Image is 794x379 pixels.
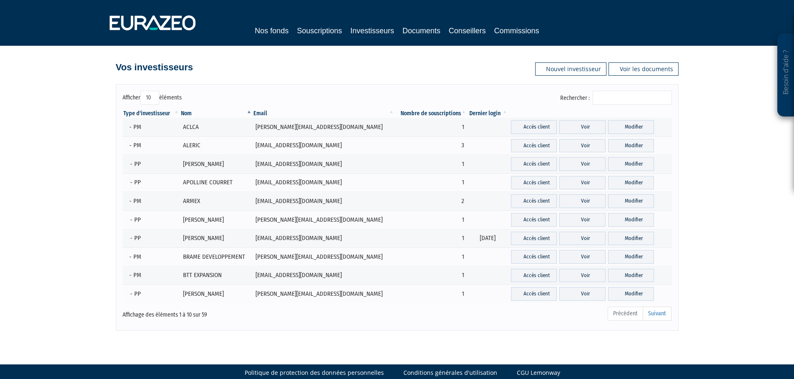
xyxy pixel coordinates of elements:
td: [PERSON_NAME][EMAIL_ADDRESS][DOMAIN_NAME] [253,248,395,266]
th: Nom : activer pour trier la colonne par ordre d&eacute;croissant [180,109,253,118]
td: [EMAIL_ADDRESS][DOMAIN_NAME] [253,229,395,248]
th: Type d'investisseur : activer pour trier la colonne par ordre croissant [123,109,180,118]
td: 1 [395,155,467,173]
a: Voir [559,176,606,190]
td: BRAME DEVELOPPEMENT [180,248,253,266]
td: - PP [123,229,180,248]
a: Modifier [608,139,654,153]
label: Rechercher : [560,91,672,105]
td: 1 [395,266,467,285]
a: Voir [559,250,606,264]
p: Besoin d'aide ? [781,38,791,113]
td: [EMAIL_ADDRESS][DOMAIN_NAME] [253,173,395,192]
h4: Vos investisseurs [116,62,193,72]
td: [EMAIL_ADDRESS][DOMAIN_NAME] [253,192,395,211]
th: Nombre de souscriptions : activer pour trier la colonne par ordre croissant [395,109,467,118]
td: [EMAIL_ADDRESS][DOMAIN_NAME] [253,136,395,155]
a: Accès client [511,139,557,153]
td: - PP [123,173,180,192]
td: - PP [123,211,180,229]
a: Modifier [608,157,654,171]
th: &nbsp; [508,109,672,118]
a: Modifier [608,194,654,208]
a: Accès client [511,120,557,134]
td: 1 [395,285,467,303]
a: CGU Lemonway [517,369,560,377]
a: Nouvel investisseur [535,62,606,76]
a: Voir [559,213,606,227]
a: Accès client [511,213,557,227]
a: Voir [559,287,606,301]
a: Modifier [608,269,654,282]
a: Modifier [608,250,654,264]
td: 1 [395,118,467,136]
a: Commissions [494,25,539,37]
td: [EMAIL_ADDRESS][DOMAIN_NAME] [253,155,395,173]
a: Voir [559,194,606,208]
a: Modifier [608,120,654,134]
a: Nos fonds [255,25,288,37]
select: Afficheréléments [140,91,159,105]
td: APOLLINE COURRET [180,173,253,192]
img: 1732889491-logotype_eurazeo_blanc_rvb.png [110,15,195,30]
a: Accès client [511,287,557,301]
a: Documents [403,25,441,37]
a: Politique de protection des données personnelles [245,369,384,377]
a: Modifier [608,232,654,245]
a: Voir [559,120,606,134]
td: - PM [123,266,180,285]
td: - PM [123,136,180,155]
td: ALERIC [180,136,253,155]
td: [PERSON_NAME][EMAIL_ADDRESS][DOMAIN_NAME] [253,285,395,303]
td: 1 [395,229,467,248]
th: Dernier login : activer pour trier la colonne par ordre croissant [467,109,508,118]
td: BTT EXPANSION [180,266,253,285]
a: Voir les documents [609,62,679,76]
td: [PERSON_NAME][EMAIL_ADDRESS][DOMAIN_NAME] [253,118,395,136]
td: [DATE] [467,229,508,248]
a: Conseillers [449,25,486,37]
a: Modifier [608,287,654,301]
td: - PM [123,248,180,266]
td: - PM [123,118,180,136]
a: Accès client [511,250,557,264]
a: Investisseurs [350,25,394,38]
a: Voir [559,269,606,282]
td: ARMEX [180,192,253,211]
a: Accès client [511,269,557,282]
td: [PERSON_NAME] [180,229,253,248]
a: Accès client [511,176,557,190]
td: 3 [395,136,467,155]
a: Accès client [511,232,557,245]
td: ACLCA [180,118,253,136]
a: Modifier [608,176,654,190]
a: Accès client [511,194,557,208]
div: Affichage des éléments 1 à 10 sur 59 [123,306,344,319]
td: - PP [123,285,180,303]
label: Afficher éléments [123,91,182,105]
a: Voir [559,232,606,245]
a: Souscriptions [297,25,342,37]
th: Email : activer pour trier la colonne par ordre croissant [253,109,395,118]
td: [PERSON_NAME] [180,211,253,229]
td: - PM [123,192,180,211]
a: Modifier [608,213,654,227]
a: Conditions générales d'utilisation [403,369,497,377]
td: 2 [395,192,467,211]
td: [PERSON_NAME] [180,285,253,303]
td: [PERSON_NAME][EMAIL_ADDRESS][DOMAIN_NAME] [253,211,395,229]
td: [EMAIL_ADDRESS][DOMAIN_NAME] [253,266,395,285]
a: Voir [559,139,606,153]
td: - PP [123,155,180,173]
a: Voir [559,157,606,171]
td: [PERSON_NAME] [180,155,253,173]
td: 1 [395,173,467,192]
input: Rechercher : [593,91,672,105]
td: 1 [395,248,467,266]
a: Accès client [511,157,557,171]
td: 1 [395,211,467,229]
a: Suivant [643,307,671,321]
